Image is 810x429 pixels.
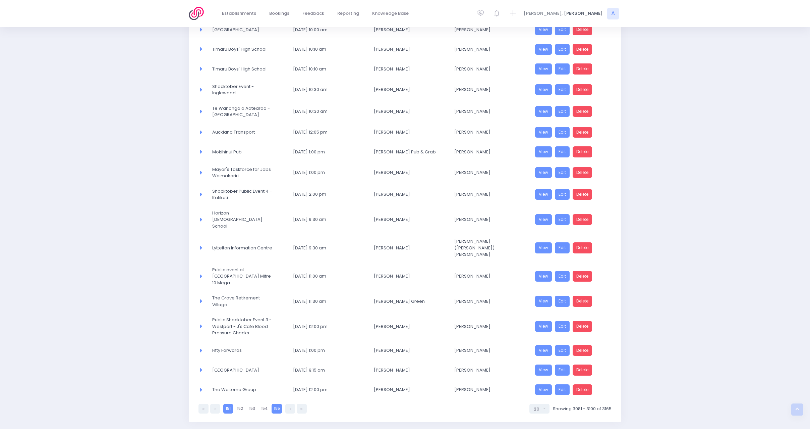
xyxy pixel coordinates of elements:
a: Edit [555,106,570,117]
span: [PERSON_NAME] [454,149,517,155]
td: Mia Noyes [450,123,531,142]
a: Knowledge Base [366,7,414,20]
span: [PERSON_NAME] [454,169,517,176]
td: <a href="https://3sfl.stjis.org.nz/booking/fbb3cb30-107e-4301-a6d9-e5b44f1fbb6e" class="btn btn-p... [531,162,612,184]
td: <a href="https://3sfl.stjis.org.nz/booking/54cf7ab0-2600-453b-b6cf-c249648dbf53" class="btn btn-p... [531,20,612,40]
a: Delete [573,127,592,138]
span: [PERSON_NAME] Pub & Grab [374,149,437,155]
a: Last [297,404,306,414]
td: <a href="https://3sfl.stjis.org.nz/booking/4213d197-d954-410f-bbad-78322904255b" class="btn btn-p... [531,101,612,123]
td: Graeme Martin [450,162,531,184]
a: View [535,345,552,356]
td: 15 October 2025 10:30 am [289,79,369,101]
td: Hakeke Community Centre [208,20,289,40]
span: [PERSON_NAME] [454,386,517,393]
span: [PERSON_NAME] [454,129,517,136]
span: Mokihinui Pub [212,149,275,155]
span: [PERSON_NAME] [454,323,517,330]
td: Michellle Partington [369,262,450,291]
td: 15 October 2025 1:00 pm [289,142,369,162]
td: Mokihinui Pub [208,142,289,162]
td: Megan Holden [450,40,531,59]
span: [PERSON_NAME] ([PERSON_NAME]) [PERSON_NAME] [454,238,517,258]
span: Auckland Transport [212,129,275,136]
a: Edit [555,24,570,35]
td: Rachel Phelps [369,205,450,234]
a: View [535,242,552,253]
a: View [535,167,552,178]
td: 15 October 2025 10:30 am [289,101,369,123]
a: View [535,384,552,395]
a: Delete [573,242,592,253]
span: [DATE] 10:30 am [293,86,356,93]
span: [PERSON_NAME] Green [374,298,437,305]
span: [PERSON_NAME] [454,347,517,354]
td: Fifty Forwards [208,341,289,361]
a: Edit [555,365,570,376]
td: Tony Mokihinui Pub &amp; Grab [369,142,450,162]
td: Jacqueline Newbound [369,234,450,262]
span: [PERSON_NAME] [374,323,437,330]
a: 151 [223,404,233,414]
td: Nic Wilson [369,360,450,380]
td: Nickie-Leigh Heta [450,101,531,123]
span: [PERSON_NAME] [454,108,517,115]
span: Te Wananga o Aotearoa - [GEOGRAPHIC_DATA] [212,105,275,118]
span: [PERSON_NAME], [524,10,563,17]
td: 15 October 2025 1:00 pm [289,162,369,184]
span: [DATE] 10:10 am [293,46,356,53]
span: [PERSON_NAME] [374,66,437,73]
span: [PERSON_NAME] [454,367,517,374]
span: [PERSON_NAME] [454,216,517,223]
span: Knowledge Base [372,10,409,17]
a: Edit [555,271,570,282]
span: [GEOGRAPHIC_DATA] [212,367,275,374]
span: Shocktober Public Event 4 - Katikati [212,188,275,201]
td: Geordie McGregor [450,20,531,40]
td: 16 October 2025 1:00 pm [289,341,369,361]
span: Shocktober Event - Inglewood [212,83,275,96]
span: Public Shocktober Event 3 - Westport - J's Cafe Blood Pressure Checks [212,317,275,336]
td: <a href="https://3sfl.stjis.org.nz/booking/a1fceb49-1137-423a-ad87-b470c3f24150" class="btn btn-p... [531,380,612,400]
a: Delete [573,365,592,376]
td: <a href="https://3sfl.stjis.org.nz/booking/c57478ff-fa6f-4b99-a39f-fd21cfec5846" class="btn btn-p... [531,234,612,262]
span: [PERSON_NAME] [374,108,437,115]
a: Establishments [216,7,262,20]
span: Feedback [302,10,324,17]
span: [PERSON_NAME] [374,169,437,176]
td: <a href="https://3sfl.stjis.org.nz/booking/6f4f088c-599a-4e7b-94df-854b65228403" class="btn btn-p... [531,290,612,312]
span: [PERSON_NAME] [374,129,437,136]
td: 15 October 2025 2:00 pm [289,184,369,205]
td: <a href="https://3sfl.stjis.org.nz/booking/9173e876-34ae-436c-8ddf-d0499b0f866c" class="btn btn-p... [531,40,612,59]
td: 14 October 2025 10:10 am [289,59,369,79]
span: [PERSON_NAME] [374,46,437,53]
td: Samantha Jones [450,341,531,361]
span: [DATE] 11:00 am [293,273,356,280]
span: [PERSON_NAME] [564,10,603,17]
span: [PERSON_NAME] [374,86,437,93]
span: Public event at [GEOGRAPHIC_DATA] Mitre 10 Mega [212,267,275,286]
td: 16 October 2025 9:30 am [289,205,369,234]
td: 16 October 2025 9:30 am [289,234,369,262]
a: Delete [573,271,592,282]
td: Te Wananga o Aotearoa - Huntly Campus [208,101,289,123]
a: View [535,146,552,157]
span: [DATE] 2:00 pm [293,191,356,198]
span: A [607,8,619,19]
td: Janine Lanauze Green [369,290,450,312]
a: Bookings [264,7,295,20]
a: Edit [555,384,570,395]
a: Next [285,404,295,414]
td: <a href="https://3sfl.stjis.org.nz/booking/21286a2d-62a5-46b4-8a6a-9fd65f946018" class="btn btn-p... [531,341,612,361]
a: Edit [555,127,570,138]
span: [PERSON_NAME] [454,273,517,280]
td: Simonne Macadam [369,123,450,142]
span: [PERSON_NAME] [374,191,437,198]
span: [DATE] 1:00 pm [293,169,356,176]
a: View [535,44,552,55]
span: Timaru Boys' High School [212,46,275,53]
a: Edit [555,84,570,95]
span: [DATE] 12:00 pm [293,323,356,330]
span: [PERSON_NAME] [374,367,437,374]
a: Delete [573,345,592,356]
